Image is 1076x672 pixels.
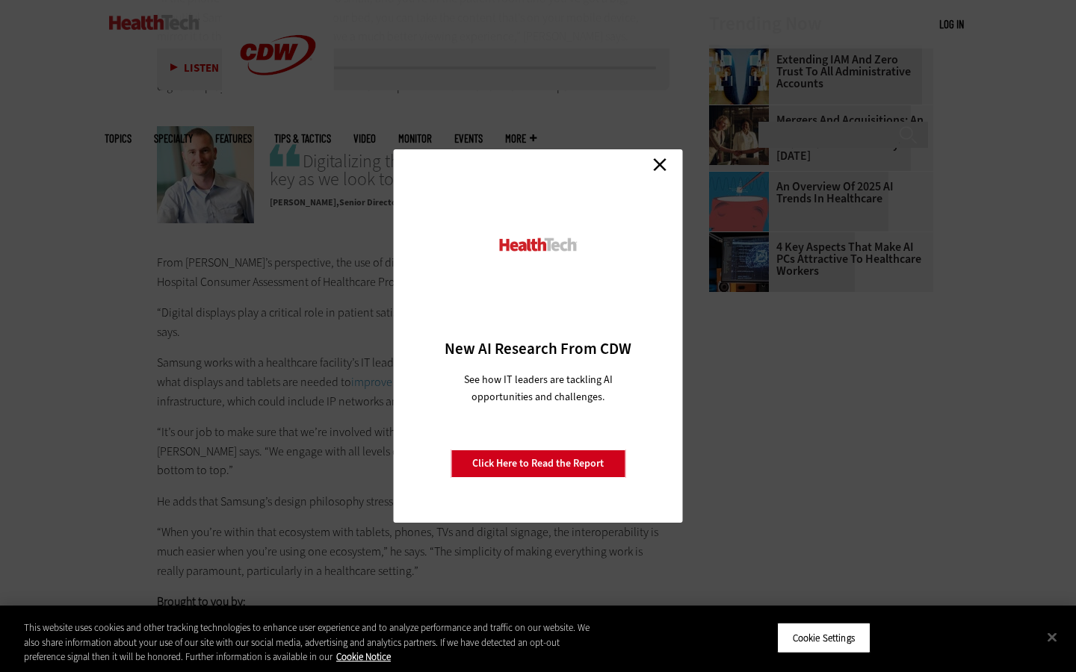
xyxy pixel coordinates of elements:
[336,650,391,663] a: More information about your privacy
[451,449,625,478] a: Click Here to Read the Report
[649,153,671,175] a: Close
[24,620,592,665] div: This website uses cookies and other tracking technologies to enhance user experience and to analy...
[777,622,871,653] button: Cookie Settings
[446,371,631,405] p: See how IT leaders are tackling AI opportunities and challenges.
[498,237,579,252] img: HealthTech_0.png
[420,338,657,359] h3: New AI Research From CDW
[1036,620,1069,653] button: Close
